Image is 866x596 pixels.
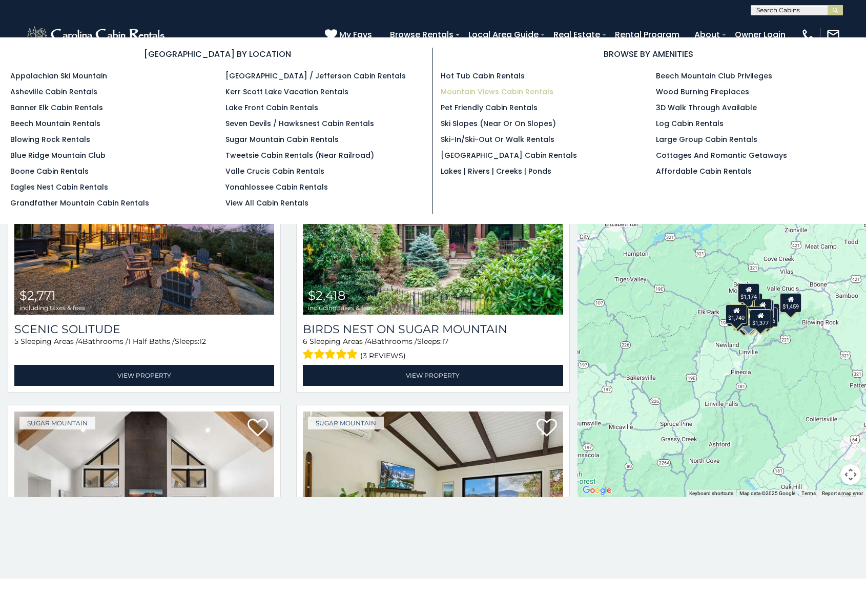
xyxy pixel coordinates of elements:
[656,71,772,81] a: Beech Mountain Club Privileges
[780,293,802,313] div: $1,459
[610,26,685,44] a: Rental Program
[225,102,318,113] a: Lake Front Cabin Rentals
[78,337,83,346] span: 4
[339,28,372,41] span: My Favs
[225,134,339,145] a: Sugar Mountain Cabin Rentals
[750,310,772,329] div: $1,377
[199,337,206,346] span: 12
[656,150,787,160] a: Cottages and Romantic Getaways
[308,304,374,311] span: including taxes & fees
[656,166,752,176] a: Affordable Cabin Rentals
[689,490,733,497] button: Keyboard shortcuts
[385,26,459,44] a: Browse Rentals
[225,150,374,160] a: Tweetsie Cabin Rentals (Near Railroad)
[580,484,614,497] a: Open this area in Google Maps (opens a new window)
[308,288,345,303] span: $2,418
[689,26,725,44] a: About
[10,150,106,160] a: Blue Ridge Mountain Club
[441,134,554,145] a: Ski-in/Ski-Out or Walk Rentals
[303,412,563,586] a: Sweet Dreams Are Made Of Skis $1,274 including taxes & fees
[441,150,577,160] a: [GEOGRAPHIC_DATA] Cabin Rentals
[14,140,274,315] img: Scenic Solitude
[442,337,448,346] span: 17
[14,140,274,315] a: Scenic Solitude $2,771 including taxes & fees
[14,412,274,586] a: The Bear At Sugar Mountain $1,509 including taxes & fees
[14,322,274,336] a: Scenic Solitude
[463,26,544,44] a: Local Area Guide
[745,306,766,326] div: $1,274
[303,412,563,586] img: Sweet Dreams Are Made Of Skis
[441,71,525,81] a: Hot Tub Cabin Rentals
[225,198,308,208] a: View All Cabin Rentals
[19,304,85,311] span: including taxes & fees
[303,336,563,362] div: Sleeping Areas / Bathrooms / Sleeps:
[248,418,268,439] a: Add to favorites
[303,337,307,346] span: 6
[303,140,563,315] a: Birds Nest On Sugar Mountain $2,418 including taxes & fees
[303,365,563,386] a: View Property
[10,182,108,192] a: Eagles Nest Cabin Rentals
[726,304,748,324] div: $1,740
[441,166,551,176] a: Lakes | Rivers | Creeks | Ponds
[303,322,563,336] a: Birds Nest On Sugar Mountain
[26,25,168,45] img: White-1-2.png
[580,484,614,497] img: Google
[14,365,274,386] a: View Property
[441,102,538,113] a: Pet Friendly Cabin Rentals
[225,71,406,81] a: [GEOGRAPHIC_DATA] / Jefferson Cabin Rentals
[325,28,375,42] a: My Favs
[656,102,757,113] a: 3D Walk Through Available
[10,71,107,81] a: Appalachian Ski Mountain
[225,166,324,176] a: Valle Crucis Cabin Rentals
[367,337,372,346] span: 4
[303,140,563,315] img: Birds Nest On Sugar Mountain
[822,490,863,496] a: Report a map error
[441,118,556,129] a: Ski Slopes (Near or On Slopes)
[656,118,724,129] a: Log Cabin Rentals
[14,337,18,346] span: 5
[801,28,815,42] img: phone-regular-white.png
[225,87,348,97] a: Kerr Scott Lake Vacation Rentals
[128,337,175,346] span: 1 Half Baths /
[10,87,97,97] a: Asheville Cabin Rentals
[730,26,791,44] a: Owner Login
[548,26,605,44] a: Real Estate
[10,102,103,113] a: Banner Elk Cabin Rentals
[225,182,328,192] a: Yonahlossee Cabin Rentals
[14,336,274,362] div: Sleeping Areas / Bathrooms / Sleeps:
[656,87,749,97] a: Wood Burning Fireplaces
[10,134,90,145] a: Blowing Rock Rentals
[738,283,760,303] div: $1,174
[826,28,840,42] img: mail-regular-white.png
[801,490,816,496] a: Terms (opens in new tab)
[656,134,757,145] a: Large Group Cabin Rentals
[739,490,795,496] span: Map data ©2025 Google
[10,118,100,129] a: Beech Mountain Rentals
[737,309,760,330] div: $1,016
[441,48,856,60] h3: BROWSE BY AMENITIES
[14,412,274,586] img: The Bear At Sugar Mountain
[225,118,374,129] a: Seven Devils / Hawksnest Cabin Rentals
[360,349,406,362] span: (3 reviews)
[10,48,425,60] h3: [GEOGRAPHIC_DATA] BY LOCATION
[10,198,149,208] a: Grandfather Mountain Cabin Rentals
[441,87,553,97] a: Mountain Views Cabin Rentals
[10,166,89,176] a: Boone Cabin Rentals
[308,417,384,429] a: Sugar Mountain
[537,418,557,439] a: Add to favorites
[19,288,56,303] span: $2,771
[19,417,95,429] a: Sugar Mountain
[840,464,861,485] button: Map camera controls
[754,299,772,318] div: $890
